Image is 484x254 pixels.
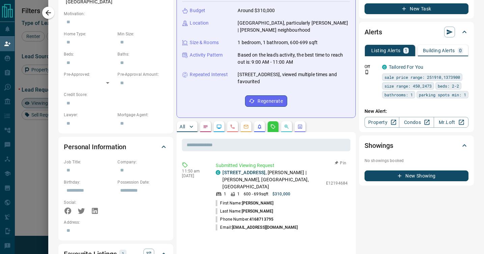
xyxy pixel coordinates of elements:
[365,3,468,14] button: New Task
[222,170,265,175] a: [STREET_ADDRESS]
[384,74,460,81] span: sale price range: 251910,1373900
[216,224,298,230] p: Email:
[224,191,226,197] p: 1
[326,180,348,186] p: E12194684
[117,51,168,57] p: Baths:
[365,140,393,151] h2: Showings
[64,11,168,17] p: Motivation:
[64,219,168,225] p: Address:
[117,179,168,185] p: Possession Date:
[64,71,114,77] p: Pre-Approved:
[272,191,290,197] p: $310,000
[64,199,114,205] p: Social:
[238,71,350,85] p: [STREET_ADDRESS], viewed multiple times and favourited
[232,225,298,230] span: [EMAIL_ADDRESS][DOMAIN_NAME]
[216,208,273,214] p: Last Name:
[230,124,235,129] svg: Calls
[331,160,350,166] button: Pin
[216,216,273,222] p: Phone Number:
[238,52,350,66] p: Based on the lead's activity, the best time to reach out is: 9:00 AM - 11:00 AM
[64,141,126,152] h2: Personal Information
[190,20,209,27] p: Location
[438,83,459,89] span: beds: 2-2
[384,83,432,89] span: size range: 450,2473
[64,51,114,57] p: Beds:
[216,124,222,129] svg: Lead Browsing Activity
[365,64,378,70] p: Off
[237,191,240,197] p: 1
[365,137,468,154] div: Showings
[117,159,168,165] p: Company:
[64,31,114,37] p: Home Type:
[222,169,323,190] p: , [PERSON_NAME] | [PERSON_NAME], [GEOGRAPHIC_DATA], [GEOGRAPHIC_DATA]
[64,112,114,118] p: Lawyer:
[365,27,382,37] h2: Alerts
[365,158,468,164] p: No showings booked
[238,20,350,34] p: [GEOGRAPHIC_DATA], particularly [PERSON_NAME] | [PERSON_NAME] neighbourhood
[371,48,401,53] p: Listing Alerts
[190,7,205,14] p: Budget
[257,124,262,129] svg: Listing Alerts
[203,124,208,129] svg: Notes
[399,117,434,128] a: Condos
[365,170,468,181] button: New Showing
[297,124,303,129] svg: Agent Actions
[64,92,168,98] p: Credit Score:
[238,39,318,46] p: 1 bedroom, 1 bathroom, 600-699 sqft
[190,71,227,78] p: Repeated Interest
[249,217,273,222] span: 4168713795
[216,162,348,169] p: Submitted Viewing Request
[389,64,423,70] a: Tailored For You
[117,112,168,118] p: Mortgage Agent:
[182,169,206,173] p: 11:50 am
[245,95,287,107] button: Regenerate
[180,124,185,129] p: All
[434,117,468,128] a: Mr.Loft
[117,71,168,77] p: Pre-Approval Amount:
[64,139,168,155] div: Personal Information
[117,31,168,37] p: Min Size:
[382,65,387,69] div: condos.ca
[365,117,399,128] a: Property
[64,179,114,185] p: Birthday:
[244,191,268,197] p: 600 - 699 sqft
[459,48,462,53] p: 0
[242,201,273,205] span: [PERSON_NAME]
[182,173,206,178] p: [DATE]
[243,124,249,129] svg: Emails
[423,48,455,53] p: Building Alerts
[405,48,407,53] p: 1
[419,91,466,98] span: parking spots min: 1
[242,209,273,214] span: [PERSON_NAME]
[365,24,468,40] div: Alerts
[190,39,219,46] p: Size & Rooms
[384,91,413,98] span: bathrooms: 1
[270,124,276,129] svg: Requests
[238,7,275,14] p: Around $310,000
[216,200,273,206] p: First Name:
[365,70,369,74] svg: Push Notification Only
[190,52,223,59] p: Activity Pattern
[284,124,289,129] svg: Opportunities
[365,108,468,115] p: New Alert:
[64,159,114,165] p: Job Title:
[216,170,220,175] div: condos.ca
